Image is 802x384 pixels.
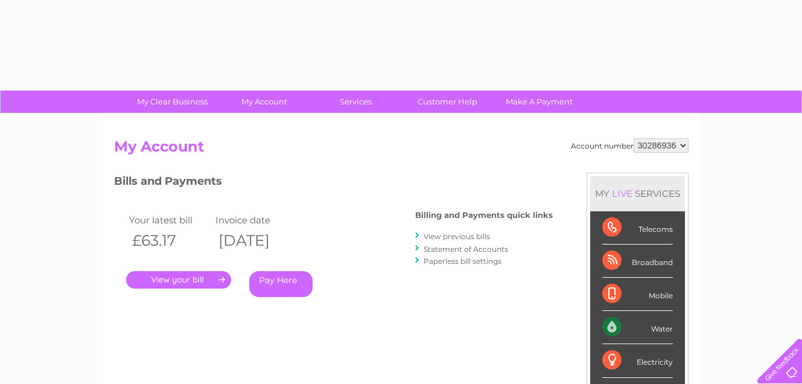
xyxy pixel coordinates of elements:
h3: Bills and Payments [114,173,553,194]
a: My Clear Business [123,91,222,113]
a: Statement of Accounts [424,245,508,254]
div: Water [602,311,673,344]
div: Telecoms [602,211,673,245]
h4: Billing and Payments quick links [415,211,553,220]
th: [DATE] [212,228,299,253]
td: Your latest bill [126,212,213,228]
th: £63.17 [126,228,213,253]
div: MY SERVICES [590,176,685,211]
a: View previous bills [424,232,490,241]
a: Paperless bill settings [424,257,501,266]
a: Pay Here [249,271,313,297]
a: My Account [214,91,314,113]
div: Mobile [602,278,673,311]
div: Broadband [602,245,673,278]
div: Account number [571,138,689,153]
h2: My Account [114,138,689,161]
a: Services [306,91,406,113]
a: . [126,271,231,289]
div: Electricity [602,344,673,377]
a: Customer Help [398,91,497,113]
td: Invoice date [212,212,299,228]
a: Make A Payment [489,91,589,113]
div: LIVE [609,188,635,199]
